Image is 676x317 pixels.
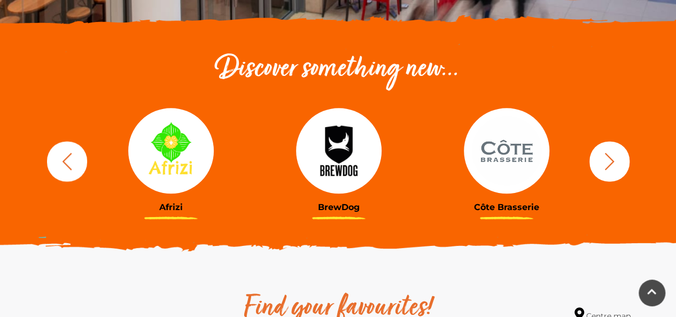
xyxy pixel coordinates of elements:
[431,108,582,212] a: Côte Brasserie
[431,202,582,212] h3: Côte Brasserie
[95,108,247,212] a: Afrizi
[263,108,415,212] a: BrewDog
[95,202,247,212] h3: Afrizi
[263,202,415,212] h3: BrewDog
[42,52,635,87] h2: Discover something new...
